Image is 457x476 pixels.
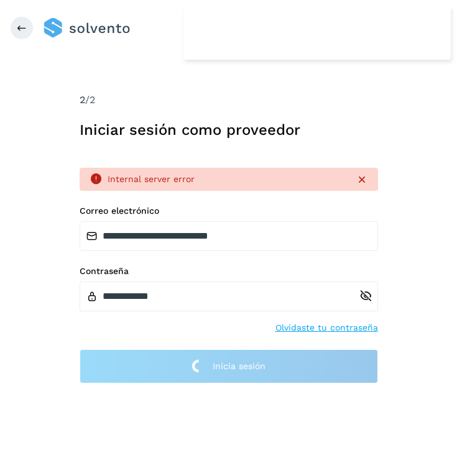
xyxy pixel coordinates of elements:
button: Inicia sesión [80,349,378,383]
span: 2 [80,94,85,106]
div: Internal server error [108,173,346,186]
h1: Iniciar sesión como proveedor [80,121,378,139]
label: Correo electrónico [80,206,378,216]
div: /2 [80,93,378,108]
span: Inicia sesión [213,362,265,370]
label: Contraseña [80,266,378,277]
a: Olvidaste tu contraseña [275,321,378,334]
